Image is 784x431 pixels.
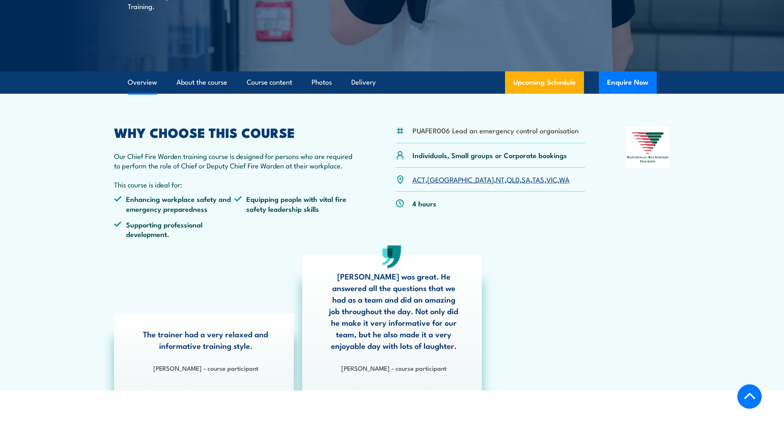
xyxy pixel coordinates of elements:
li: Enhancing workplace safety and emergency preparedness [114,194,235,213]
a: SA [522,174,530,184]
p: This course is ideal for: [114,180,355,189]
a: Overview [128,71,157,93]
li: PUAFER006 Lead an emergency control organisation [412,126,579,135]
p: [PERSON_NAME] was great. He answered all the questions that we had as a team and did an amazing j... [326,270,461,351]
h2: WHY CHOOSE THIS COURSE [114,126,355,138]
p: Individuals, Small groups or Corporate bookings [412,150,567,160]
a: Delivery [351,71,376,93]
a: TAS [532,174,544,184]
a: About the course [176,71,227,93]
img: Nationally Recognised Training logo. [626,126,670,168]
p: Our Chief Fire Warden training course is designed for persons who are required to perform the rol... [114,151,355,171]
p: The trainer had a very relaxed and informative training style. [138,328,273,351]
a: Course content [247,71,292,93]
a: VIC [546,174,557,184]
a: Upcoming Schedule [505,71,584,94]
a: Photos [312,71,332,93]
p: , , , , , , , [412,175,570,184]
p: 4 hours [412,199,436,208]
li: Supporting professional development. [114,220,235,239]
a: NT [496,174,505,184]
strong: [PERSON_NAME] - course participant [153,363,258,372]
a: [GEOGRAPHIC_DATA] [427,174,494,184]
strong: [PERSON_NAME] - course participant [341,363,446,372]
a: WA [559,174,570,184]
a: ACT [412,174,425,184]
a: QLD [507,174,519,184]
button: Enquire Now [599,71,657,94]
li: Equipping people with vital fire safety leadership skills [234,194,355,213]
